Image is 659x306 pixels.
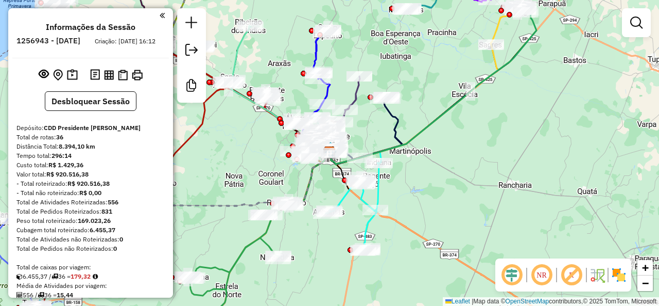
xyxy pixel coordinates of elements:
[71,272,91,280] strong: 179,32
[78,217,111,224] strong: 169.023,26
[506,298,549,305] a: OpenStreetMap
[559,263,584,287] span: Exibir rótulo
[16,281,165,291] div: Média de Atividades por viagem:
[67,180,110,187] strong: R$ 920.516,38
[130,68,145,83] button: Imprimir Rotas
[16,216,165,226] div: Peso total roteirizado:
[16,207,165,216] div: Total de Pedidos Roteirizados:
[16,198,165,207] div: Total de Atividades Roteirizadas:
[56,133,63,141] strong: 36
[324,141,337,155] img: Fads
[589,267,605,283] img: Fluxo de ruas
[323,146,337,159] img: Cross PA
[88,67,102,83] button: Logs desbloquear sessão
[637,276,653,291] a: Zoom out
[45,91,136,111] button: Desbloquear Sessão
[181,40,202,63] a: Exportar sessão
[16,142,165,151] div: Distância Total:
[16,244,165,253] div: Total de Pedidos não Roteirizados:
[637,260,653,276] a: Zoom in
[16,226,165,235] div: Cubagem total roteirizado:
[116,68,130,83] button: Visualizar Romaneio
[611,267,627,283] img: Exibir/Ocultar setores
[16,235,165,244] div: Total de Atividades não Roteirizadas:
[57,291,73,299] strong: 15,44
[16,291,165,300] div: 556 / 36 =
[119,235,123,243] strong: 0
[181,12,202,36] a: Nova sessão e pesquisa
[38,292,44,298] i: Total de rotas
[44,124,141,132] strong: CDD Presidente [PERSON_NAME]
[51,152,72,159] strong: 296:14
[445,298,470,305] a: Leaflet
[16,170,165,179] div: Valor total:
[16,160,165,170] div: Custo total:
[529,263,554,287] span: Ocultar NR
[93,273,98,280] i: Meta Caixas/viagem: 209,00 Diferença: -29,68
[46,22,135,32] h4: Informações da Sessão
[323,146,336,159] img: CDD Presidente Prudente
[16,292,23,298] i: Total de Atividades
[90,226,115,234] strong: 6.455,37
[108,198,118,206] strong: 556
[113,245,117,252] strong: 0
[626,12,647,33] a: Exibir filtros
[160,9,165,21] a: Clique aqui para minimizar o painel
[51,273,58,280] i: Total de rotas
[46,170,89,178] strong: R$ 920.516,38
[16,133,165,142] div: Total de rotas:
[16,263,165,272] div: Total de caixas por viagem:
[102,68,116,82] button: Visualizar relatório de Roteirização
[16,123,165,133] div: Depósito:
[16,188,165,198] div: - Total não roteirizado:
[37,67,51,83] button: Exibir sessão original
[48,161,83,169] strong: R$ 1.429,36
[642,277,649,289] span: −
[59,142,95,150] strong: 8.394,10 km
[16,36,80,45] h6: 1256943 - [DATE]
[642,261,649,274] span: +
[65,67,80,83] button: Painel de Sugestão
[16,179,165,188] div: - Total roteirizado:
[16,273,23,280] i: Cubagem total roteirizado
[79,189,101,197] strong: R$ 0,00
[16,151,165,160] div: Tempo total:
[499,263,524,287] span: Ocultar deslocamento
[472,298,473,305] span: |
[51,67,65,83] button: Centralizar mapa no depósito ou ponto de apoio
[101,207,112,215] strong: 831
[443,297,659,306] div: Map data © contributors,© 2025 TomTom, Microsoft
[16,272,165,281] div: 6.455,37 / 36 =
[181,75,202,99] a: Criar modelo
[91,37,160,46] div: Criação: [DATE] 16:12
